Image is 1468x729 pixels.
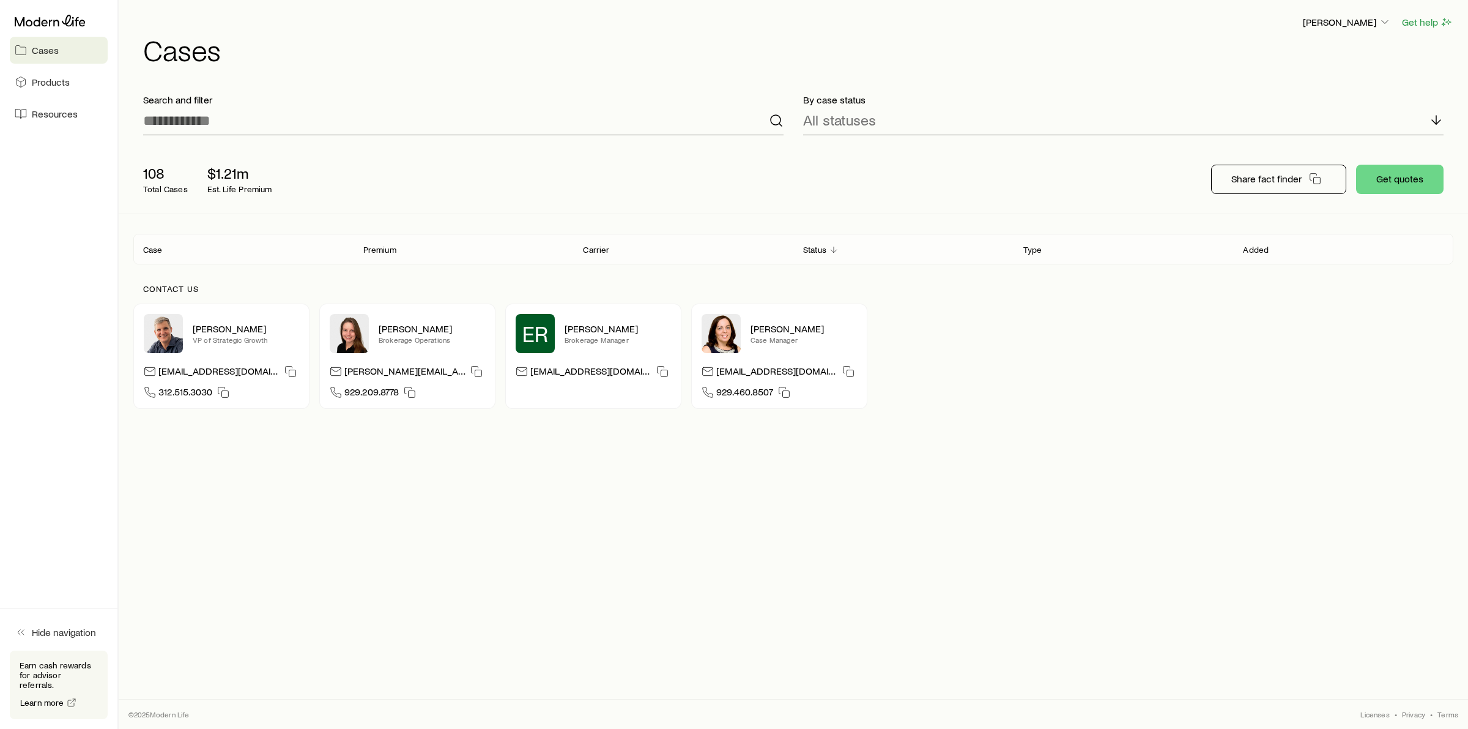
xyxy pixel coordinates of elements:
[158,386,212,402] span: 312.515.3030
[363,245,396,255] p: Premium
[1402,709,1425,719] a: Privacy
[143,245,163,255] p: Case
[193,335,299,345] p: VP of Strategic Growth
[32,76,70,88] span: Products
[344,365,465,381] p: [PERSON_NAME][EMAIL_ADDRESS][DOMAIN_NAME]
[10,100,108,127] a: Resources
[32,626,96,638] span: Hide navigation
[32,108,78,120] span: Resources
[32,44,59,56] span: Cases
[1360,709,1389,719] a: Licenses
[344,386,399,402] span: 929.209.8778
[379,335,485,345] p: Brokerage Operations
[330,314,369,353] img: Ellen Wall
[379,323,485,335] p: [PERSON_NAME]
[1356,165,1444,194] button: Get quotes
[751,335,857,345] p: Case Manager
[128,709,190,719] p: © 2025 Modern Life
[751,323,857,335] p: [PERSON_NAME]
[207,184,272,194] p: Est. Life Premium
[10,619,108,646] button: Hide navigation
[803,245,826,255] p: Status
[143,94,784,106] p: Search and filter
[10,37,108,64] a: Cases
[716,386,773,402] span: 929.460.8507
[10,69,108,95] a: Products
[530,365,651,381] p: [EMAIL_ADDRESS][DOMAIN_NAME]
[1243,245,1269,255] p: Added
[143,35,1453,64] h1: Cases
[207,165,272,182] p: $1.21m
[10,651,108,719] div: Earn cash rewards for advisor referrals.Learn more
[1395,709,1397,719] span: •
[1023,245,1042,255] p: Type
[143,184,188,194] p: Total Cases
[565,335,671,345] p: Brokerage Manager
[144,314,183,353] img: Bill Ventura
[1430,709,1433,719] span: •
[1231,173,1302,185] p: Share fact finder
[702,314,741,353] img: Heather McKee
[20,660,98,690] p: Earn cash rewards for advisor referrals.
[143,284,1444,294] p: Contact us
[803,111,876,129] p: All statuses
[20,698,64,707] span: Learn more
[1401,15,1453,29] button: Get help
[522,321,548,346] span: ER
[158,365,280,381] p: [EMAIL_ADDRESS][DOMAIN_NAME]
[565,323,671,335] p: [PERSON_NAME]
[1303,16,1391,28] p: [PERSON_NAME]
[133,234,1453,264] div: Client cases
[1211,165,1346,194] button: Share fact finder
[583,245,609,255] p: Carrier
[1302,15,1392,30] button: [PERSON_NAME]
[193,323,299,335] p: [PERSON_NAME]
[803,94,1444,106] p: By case status
[716,365,837,381] p: [EMAIL_ADDRESS][DOMAIN_NAME]
[143,165,188,182] p: 108
[1437,709,1458,719] a: Terms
